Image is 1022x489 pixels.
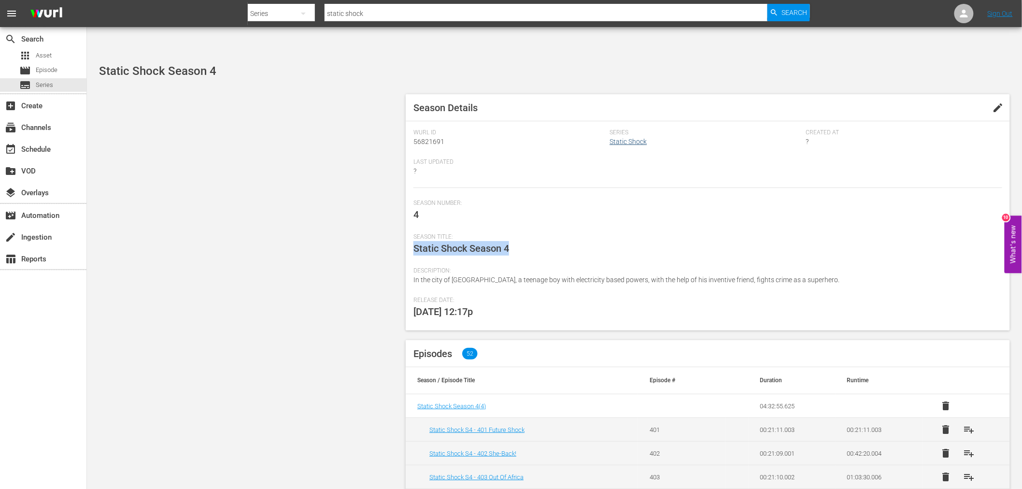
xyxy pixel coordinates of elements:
[957,418,980,441] button: playlist_add
[638,465,725,489] td: 403
[749,367,836,394] th: Duration
[781,4,807,21] span: Search
[836,367,923,394] th: Runtime
[940,424,951,435] span: delete
[1005,216,1022,273] button: Open Feedback Widget
[6,8,17,19] span: menu
[5,187,16,199] span: Overlays
[413,138,444,145] span: 56821691
[413,167,416,175] span: ?
[940,471,951,483] span: delete
[23,2,70,25] img: ans4CAIJ8jUAAAAAAAAAAAAAAAAAAAAAAAAgQb4GAAAAAAAAAAAAAAAAAAAAAAAAJMjXAAAAAAAAAAAAAAAAAAAAAAAAgAT5G...
[963,471,975,483] span: playlist_add
[429,426,525,433] a: Static Shock S4 - 401 Future Shock
[5,33,16,45] span: Search
[413,102,478,114] span: Season Details
[5,231,16,243] span: Ingestion
[413,306,473,317] span: [DATE] 12:17p
[836,465,923,489] td: 01:03:30.006
[463,348,478,360] span: 52
[610,138,647,145] a: Static Shock
[988,10,1013,17] a: Sign Out
[836,442,923,465] td: 00:42:20.004
[993,102,1004,114] span: edit
[957,465,980,489] button: playlist_add
[836,418,923,442] td: 00:21:11.003
[934,465,957,489] button: delete
[413,276,839,284] span: In the city of [GEOGRAPHIC_DATA], a teenage boy with electricity based powers, with the help of h...
[19,65,31,76] span: Episode
[413,233,997,241] span: Season Title:
[406,367,638,394] th: Season / Episode Title
[413,200,997,207] span: Season Number:
[413,209,419,220] span: 4
[5,210,16,221] span: Automation
[749,465,836,489] td: 00:21:10.002
[749,418,836,442] td: 00:21:11.003
[19,79,31,91] span: Series
[638,418,725,442] td: 401
[5,253,16,265] span: Reports
[934,418,957,441] button: delete
[413,158,605,166] span: Last Updated
[36,65,57,75] span: Episode
[413,243,509,254] span: Static Shock Season 4
[940,447,951,459] span: delete
[806,138,809,145] span: ?
[417,403,486,410] a: Static Shock Season 4(4)
[638,367,725,394] th: Episode #
[934,394,957,417] button: delete
[610,129,801,137] span: Series
[413,129,605,137] span: Wurl Id
[957,442,980,465] button: playlist_add
[36,80,53,90] span: Series
[638,442,725,465] td: 402
[429,450,516,457] a: Static Shock S4 - 402 She-Back!
[749,442,836,465] td: 00:21:09.001
[806,129,997,137] span: Created At
[19,50,31,61] span: Asset
[987,96,1010,119] button: edit
[5,100,16,112] span: Create
[963,424,975,435] span: playlist_add
[940,400,951,412] span: delete
[1002,214,1010,222] div: 10
[417,403,486,410] span: Static Shock Season 4 ( 4 )
[767,4,810,21] button: Search
[5,122,16,133] span: Channels
[413,348,452,360] span: Episodes
[413,297,997,304] span: Release Date:
[963,447,975,459] span: playlist_add
[5,144,16,155] span: Schedule
[99,64,216,78] span: Static Shock Season 4
[36,51,52,60] span: Asset
[413,267,997,275] span: Description:
[749,394,836,418] td: 04:32:55.625
[934,442,957,465] button: delete
[429,474,524,481] a: Static Shock S4 - 403 Out Of Africa
[5,165,16,177] span: VOD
